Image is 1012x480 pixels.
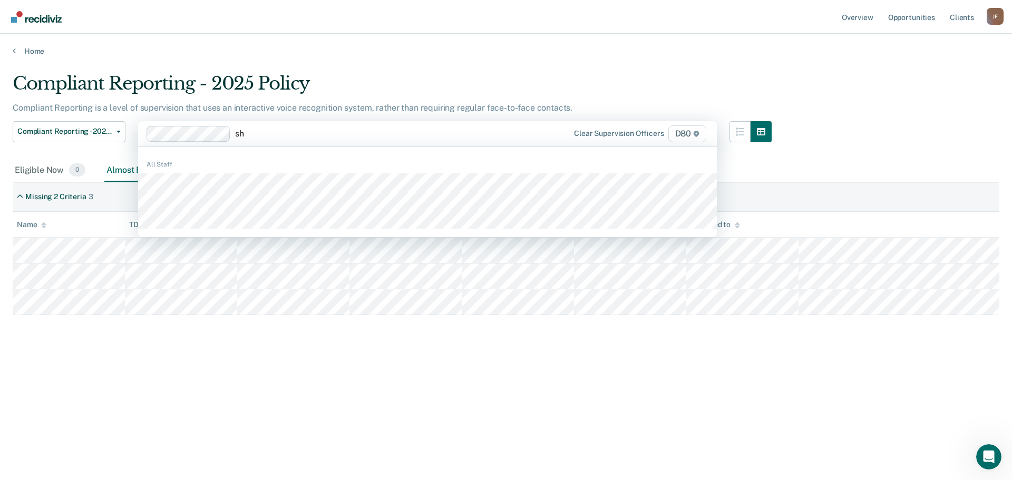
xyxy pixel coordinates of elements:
div: Missing 2 Criteria3 [13,188,98,205]
div: Eligible Now0 [13,159,87,182]
span: Compliant Reporting - 2025 Policy [17,127,112,136]
a: Home [13,46,999,56]
p: Compliant Reporting is a level of supervision that uses an interactive voice recognition system, ... [13,103,572,113]
button: Profile dropdown button [987,8,1004,25]
img: Recidiviz [11,11,62,23]
span: D80 [668,125,706,142]
div: All Staff [138,160,717,169]
div: TDOC ID [129,220,167,229]
div: 3 [89,192,93,201]
div: Compliant Reporting - 2025 Policy [13,73,772,103]
div: Name [17,220,46,229]
div: Clear supervision officers [574,129,664,138]
div: J F [987,8,1004,25]
button: Compliant Reporting - 2025 Policy [13,121,125,142]
iframe: Intercom live chat [976,444,1001,469]
div: Missing 2 Criteria [25,192,86,201]
span: 0 [69,163,85,177]
div: Almost Eligible3 [104,159,190,182]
